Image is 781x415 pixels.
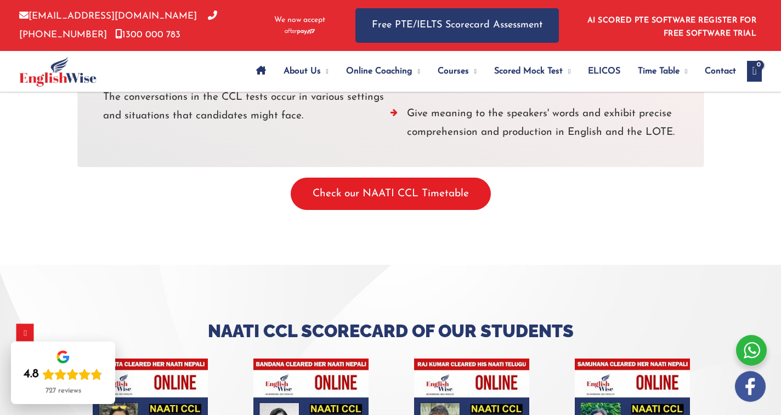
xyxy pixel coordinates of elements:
button: Check our NAATI CCL Timetable [291,178,491,210]
span: Contact [705,52,736,90]
span: Menu Toggle [563,52,570,90]
div: 4.8 [24,367,39,382]
a: View Shopping Cart, empty [747,61,762,82]
span: Scored Mock Test [494,52,563,90]
a: Scored Mock TestMenu Toggle [485,52,579,90]
a: Contact [696,52,736,90]
a: [EMAIL_ADDRESS][DOMAIN_NAME] [19,12,197,21]
a: Check our NAATI CCL Timetable [291,189,491,199]
span: Time Table [638,52,680,90]
span: Menu Toggle [412,52,420,90]
span: We now accept [274,15,325,26]
img: white-facebook.png [735,371,766,402]
img: cropped-ew-logo [19,56,97,87]
p: The conversations in the CCL tests occur in various settings and situations that candidates might... [103,88,390,125]
li: Give meaning to the speakers' words and exhibit precise comprehension and production in English a... [390,105,678,147]
span: ELICOS [588,52,620,90]
span: About Us [284,52,321,90]
span: Menu Toggle [469,52,477,90]
a: AI SCORED PTE SOFTWARE REGISTER FOR FREE SOFTWARE TRIAL [587,16,757,38]
nav: Site Navigation: Main Menu [247,52,737,90]
a: 1300 000 783 [115,30,180,39]
div: Rating: 4.8 out of 5 [24,367,103,382]
h3: Naati CCL Scorecard of Our Students [70,320,711,343]
aside: Header Widget 1 [581,8,762,43]
span: Online Coaching [346,52,412,90]
span: Menu Toggle [321,52,329,90]
a: [PHONE_NUMBER] [19,12,217,39]
span: Courses [438,52,469,90]
span: Menu Toggle [680,52,687,90]
img: Afterpay-Logo [285,29,315,35]
div: 727 reviews [46,386,81,395]
a: ELICOS [579,52,629,90]
a: Online CoachingMenu Toggle [337,52,429,90]
a: Time TableMenu Toggle [629,52,696,90]
a: Free PTE/IELTS Scorecard Assessment [355,8,559,43]
a: About UsMenu Toggle [275,52,337,90]
a: CoursesMenu Toggle [429,52,485,90]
